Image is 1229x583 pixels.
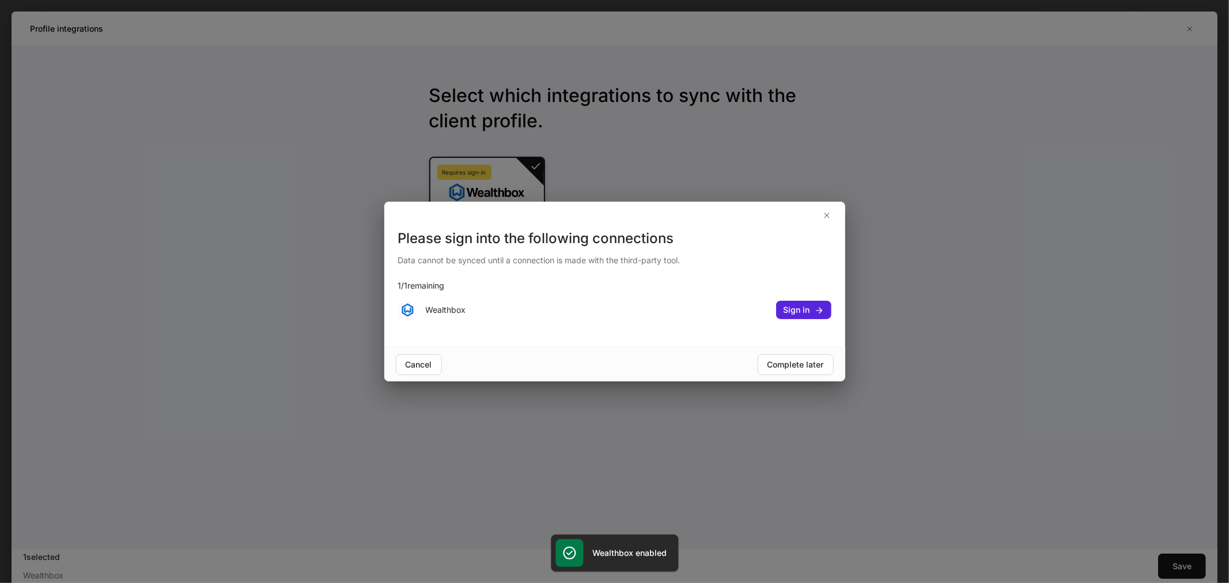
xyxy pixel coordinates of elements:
div: Data cannot be synced until a connection is made with the third-party tool. [398,248,831,266]
p: 1 / 1 remaining [398,280,831,291]
div: Please sign into the following connections [398,229,831,248]
button: Sign in [776,301,831,319]
div: Cancel [406,359,432,370]
div: Sign in [784,304,824,316]
div: Wealthbox [426,304,466,316]
div: Complete later [767,359,824,370]
button: Complete later [758,354,834,375]
h5: Wealthbox enabled [592,547,667,559]
button: Cancel [396,354,442,375]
